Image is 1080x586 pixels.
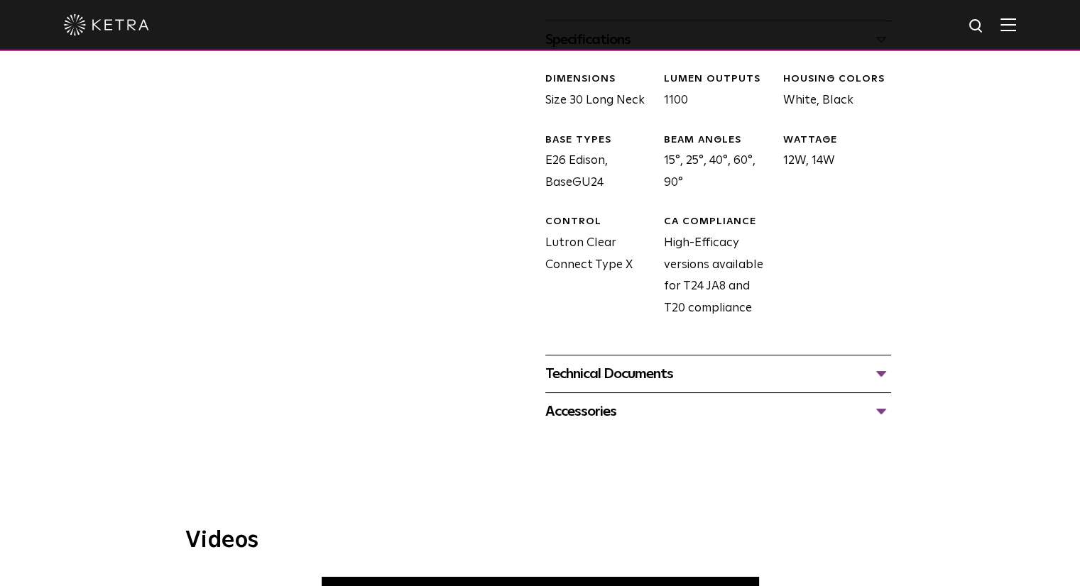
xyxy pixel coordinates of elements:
[1000,18,1016,31] img: Hamburger%20Nav.svg
[664,215,772,229] div: CA COMPLIANCE
[653,215,772,319] div: High-Efficacy versions available for T24 JA8 and T20 compliance
[545,133,653,148] div: BASE TYPES
[535,72,653,111] div: Size 30 Long Neck
[772,72,890,111] div: White, Black
[653,133,772,194] div: 15°, 25°, 40°, 60°, 90°
[772,133,890,194] div: 12W, 14W
[64,14,149,35] img: ketra-logo-2019-white
[185,529,895,552] h3: Videos
[653,72,772,111] div: 1100
[545,363,891,385] div: Technical Documents
[664,133,772,148] div: BEAM ANGLES
[782,72,890,87] div: HOUSING COLORS
[545,72,653,87] div: DIMENSIONS
[545,215,653,229] div: CONTROL
[968,18,986,35] img: search icon
[535,215,653,319] div: Lutron Clear Connect Type X
[535,133,653,194] div: E26 Edison, BaseGU24
[782,133,890,148] div: WATTAGE
[664,72,772,87] div: LUMEN OUTPUTS
[545,400,891,423] div: Accessories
